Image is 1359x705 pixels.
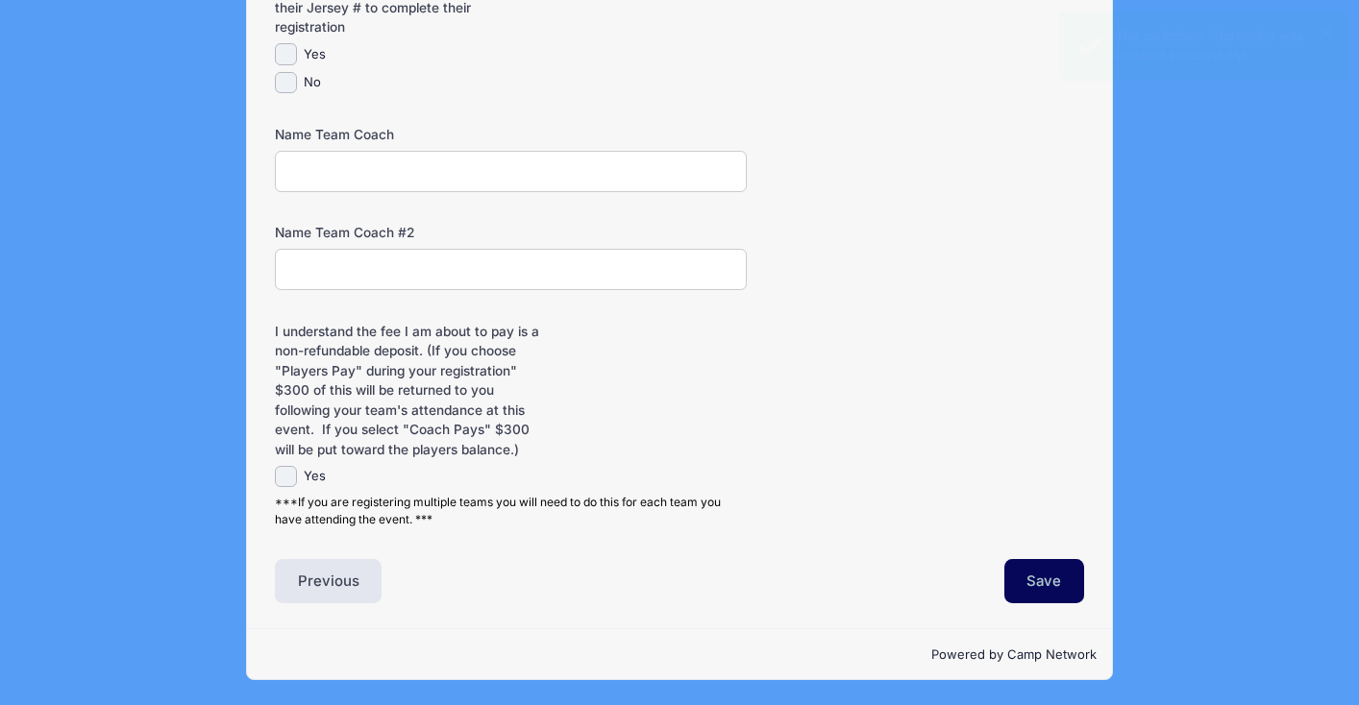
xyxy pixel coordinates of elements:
[262,645,1097,665] p: Powered by Camp Network
[304,467,326,486] label: Yes
[275,125,545,144] label: Name Team Coach
[304,73,321,92] label: No
[1116,27,1332,64] div: The participant information was updated successfully!
[275,494,747,528] div: ***If you are registering multiple teams you will need to do this for each team you have attendin...
[275,322,545,459] label: I understand the fee I am about to pay is a non-refundable deposit. (If you choose "Players Pay" ...
[275,223,545,242] label: Name Team Coach #2
[275,559,383,603] button: Previous
[304,45,326,64] label: Yes
[1322,27,1332,37] button: ×
[1004,559,1085,603] button: Save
